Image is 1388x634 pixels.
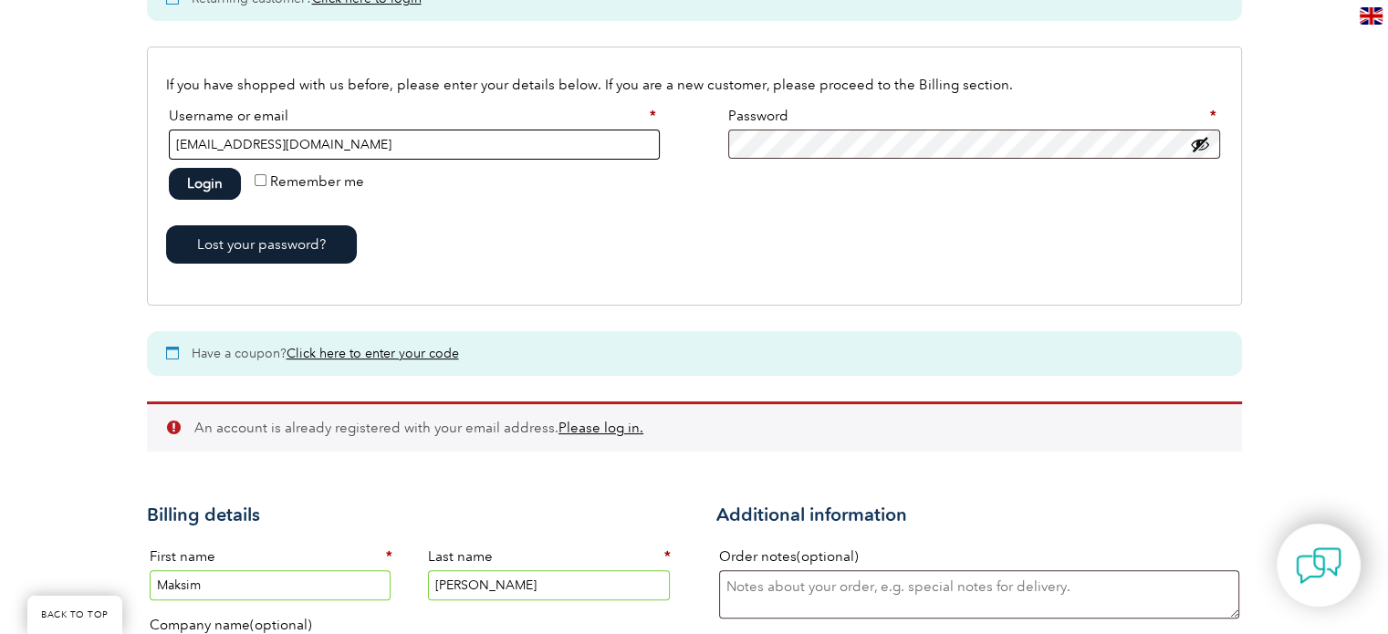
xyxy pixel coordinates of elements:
label: First name [150,543,391,570]
a: Please log in. [558,420,643,436]
button: Login [169,168,241,200]
h3: Additional information [716,504,1242,526]
span: Remember me [270,173,364,190]
h3: Billing details [147,504,673,526]
label: Order notes [719,543,1239,570]
label: Password [728,102,1219,130]
label: Last name [428,543,670,570]
input: Remember me [255,174,266,186]
img: contact-chat.png [1296,543,1341,588]
span: (optional) [250,617,312,633]
p: If you have shopped with us before, please enter your details below. If you are a new customer, p... [166,75,1223,95]
div: Have a coupon? [147,331,1242,376]
a: Enter your coupon code [287,346,459,361]
li: An account is already registered with your email address. [194,418,1215,438]
button: Show password [1190,134,1210,154]
a: Lost your password? [166,225,357,264]
img: en [1360,7,1383,25]
a: BACK TO TOP [27,596,122,634]
span: (optional) [797,548,859,565]
label: Username or email [169,102,660,130]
